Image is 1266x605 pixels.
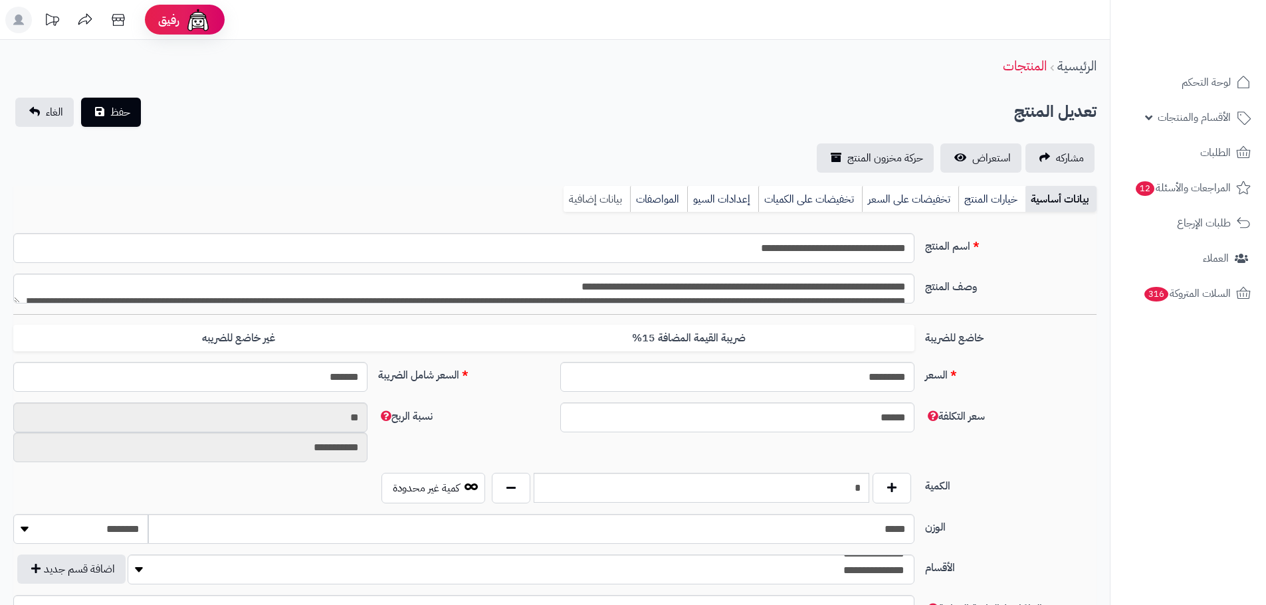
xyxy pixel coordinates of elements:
h2: تعديل المنتج [1014,98,1097,126]
a: المراجعات والأسئلة12 [1118,172,1258,204]
span: الغاء [46,104,63,120]
span: 316 [1144,287,1168,302]
button: اضافة قسم جديد [17,555,126,584]
a: حركة مخزون المنتج [817,143,934,173]
a: المواصفات [630,186,687,213]
a: السلات المتروكة316 [1118,278,1258,309]
img: ai-face.png [185,7,211,33]
a: تخفيضات على السعر [862,186,958,213]
span: طلبات الإرجاع [1177,214,1231,232]
a: الرئيسية [1057,56,1097,76]
button: حفظ [81,98,141,127]
a: الطلبات [1118,137,1258,169]
a: إعدادات السيو [687,186,758,213]
a: بيانات إضافية [564,186,630,213]
span: 12 [1136,181,1154,196]
span: رفيق [158,12,179,28]
a: المنتجات [1003,56,1047,76]
label: الأقسام [920,555,1102,576]
label: السعر شامل الضريبة [373,362,555,383]
label: ضريبة القيمة المضافة 15% [464,325,914,352]
label: خاضع للضريبة [920,325,1102,346]
label: الوزن [920,514,1102,535]
label: وصف المنتج [920,274,1102,295]
a: تخفيضات على الكميات [758,186,862,213]
span: حفظ [110,104,130,120]
a: الغاء [15,98,74,127]
a: العملاء [1118,242,1258,274]
label: اسم المنتج [920,233,1102,254]
label: السعر [920,362,1102,383]
span: لن يظهر للعميل النهائي ويستخدم في تقارير الأرباح [925,408,985,424]
a: بيانات أساسية [1025,186,1097,213]
span: لوحة التحكم [1182,73,1231,92]
span: السلات المتروكة [1143,284,1231,303]
a: طلبات الإرجاع [1118,207,1258,239]
span: استعراض [972,150,1011,166]
a: استعراض [940,143,1021,173]
a: لوحة التحكم [1118,66,1258,98]
span: حركة مخزون المنتج [847,150,923,166]
span: المراجعات والأسئلة [1134,179,1231,197]
label: غير خاضع للضريبه [13,325,464,352]
span: العملاء [1203,249,1229,268]
span: لن يظهر للعميل النهائي ويستخدم في تقارير الأرباح [378,408,433,424]
a: خيارات المنتج [958,186,1025,213]
a: مشاركه [1025,143,1095,173]
label: الكمية [920,473,1102,494]
span: مشاركه [1056,150,1084,166]
span: الأقسام والمنتجات [1158,108,1231,127]
a: تحديثات المنصة [35,7,68,37]
span: الطلبات [1200,143,1231,162]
